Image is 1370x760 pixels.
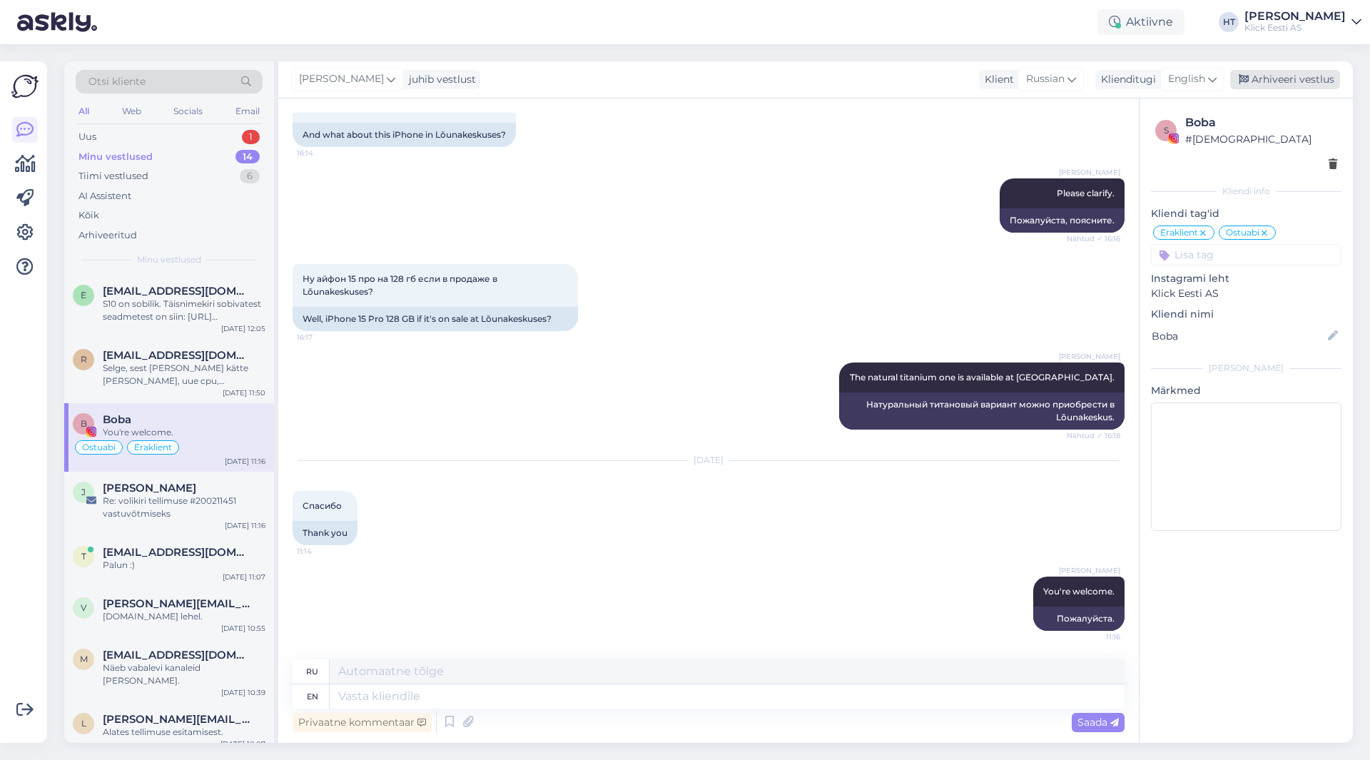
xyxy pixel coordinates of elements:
span: [PERSON_NAME] [1059,351,1120,362]
span: r [81,354,87,365]
div: Email [233,102,263,121]
span: e [81,290,86,300]
span: v [81,602,86,613]
div: Aktiivne [1097,9,1184,35]
div: Web [119,102,144,121]
span: B [81,418,87,429]
span: l [81,718,86,729]
span: [PERSON_NAME] [1059,167,1120,178]
div: [DATE] 10:07 [220,739,265,749]
div: Privaatne kommentaar [293,713,432,732]
span: Saada [1077,716,1119,729]
div: ru [306,659,318,684]
div: Thank you [293,521,357,545]
span: Ostuabi [82,443,116,452]
div: [PERSON_NAME] [1151,362,1341,375]
div: Uus [78,130,96,144]
span: 16:14 [297,148,350,158]
div: Re: volikiri tellimuse #200211451 vastuvõtmiseks [103,495,265,520]
div: Minu vestlused [78,150,153,164]
span: s [1164,125,1169,136]
div: And what about this iPhone in Lõunakeskuses? [293,123,516,147]
div: Palun :) [103,559,265,572]
span: Ostuabi [1226,228,1259,237]
div: [DATE] [293,454,1125,467]
div: Tiimi vestlused [78,169,148,183]
div: Well, iPhone 15 Pro 128 GB if it's on sale at Lõunakeskuses? [293,307,578,331]
div: [DATE] 11:16 [225,520,265,531]
span: Russian [1026,71,1065,87]
span: Eraklient [1160,228,1198,237]
div: Arhiveeritud [78,228,137,243]
span: Спасибо [303,500,342,511]
div: [DATE] 10:55 [221,623,265,634]
span: 11:16 [1067,632,1120,642]
div: All [76,102,92,121]
div: Пожалуйста, поясните. [1000,208,1125,233]
div: You're welcome. [103,426,265,439]
span: [PERSON_NAME] [1059,565,1120,576]
span: lizabet.basarab@baltic-lasers.eu [103,713,251,726]
div: [DATE] 11:50 [223,387,265,398]
span: 16:17 [297,332,350,343]
span: English [1168,71,1205,87]
div: Пожалуйста. [1033,607,1125,631]
div: Boba [1185,114,1337,131]
div: Arhiveeri vestlus [1230,70,1340,89]
span: The natural titanium one is available at [GEOGRAPHIC_DATA]. [850,372,1115,382]
span: Minu vestlused [137,253,201,266]
div: S10 on sobilik. Täisnimekiri sobivatest seadmetest on siin: [URL][DOMAIN_NAME] [103,298,265,323]
div: [PERSON_NAME] [1244,11,1346,22]
div: [DATE] 12:05 [221,323,265,334]
div: 14 [235,150,260,164]
div: [DATE] 11:16 [225,456,265,467]
p: Märkmed [1151,383,1341,398]
div: Alates tellimuse esitamisest. [103,726,265,739]
div: 1 [242,130,260,144]
p: Kliendi nimi [1151,307,1341,322]
input: Lisa tag [1151,244,1341,265]
span: valeri.kolos@batcoplast.com [103,597,251,610]
a: [PERSON_NAME]Klick Eesti AS [1244,11,1361,34]
div: [DATE] 11:07 [223,572,265,582]
div: juhib vestlust [403,72,476,87]
span: 11:14 [297,546,350,557]
div: AI Assistent [78,189,131,203]
span: jevgeni kazantsev [103,482,196,495]
span: madis.koskinen@gmail.com [103,649,251,662]
img: Askly Logo [11,73,39,100]
div: [DATE] 10:39 [221,687,265,698]
span: Ну айфон 15 про на 128 гб если в продаже в Lõunakeskuses? [303,273,499,297]
div: Näeb vabalevi kanaleid [PERSON_NAME]. [103,662,265,687]
div: Натуральный титановый вариант можно приобрести в Lõunakeskus. [839,392,1125,430]
div: Klick Eesti AS [1244,22,1346,34]
span: tiit.tiigimagi@klick.ee [103,546,251,559]
div: Klienditugi [1095,72,1156,87]
span: enehansen1@gmail.com [103,285,251,298]
span: [PERSON_NAME] [299,71,384,87]
div: Kõik [78,208,99,223]
div: # [DEMOGRAPHIC_DATA] [1185,131,1337,147]
span: Nähtud ✓ 16:16 [1067,233,1120,244]
p: Klick Eesti AS [1151,286,1341,301]
div: Selge, sest [PERSON_NAME] kätte [PERSON_NAME], uue cpu, [PERSON_NAME] siis toiteplokki [103,362,265,387]
div: Socials [171,102,205,121]
span: You're welcome. [1043,586,1115,597]
span: Eraklient [134,443,172,452]
span: Nähtud ✓ 16:18 [1067,430,1120,441]
div: HT [1219,12,1239,32]
span: Please clarify. [1057,188,1115,198]
span: t [81,551,86,562]
div: Kliendi info [1151,185,1341,198]
div: [DOMAIN_NAME] lehel. [103,610,265,623]
span: Otsi kliente [88,74,146,89]
span: j [81,487,86,497]
div: 6 [240,169,260,183]
div: Klient [979,72,1014,87]
p: Instagrami leht [1151,271,1341,286]
p: Kliendi tag'id [1151,206,1341,221]
span: m [80,654,88,664]
div: en [307,684,318,709]
input: Lisa nimi [1152,328,1325,344]
span: realsandervaldur@gmail.com [103,349,251,362]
